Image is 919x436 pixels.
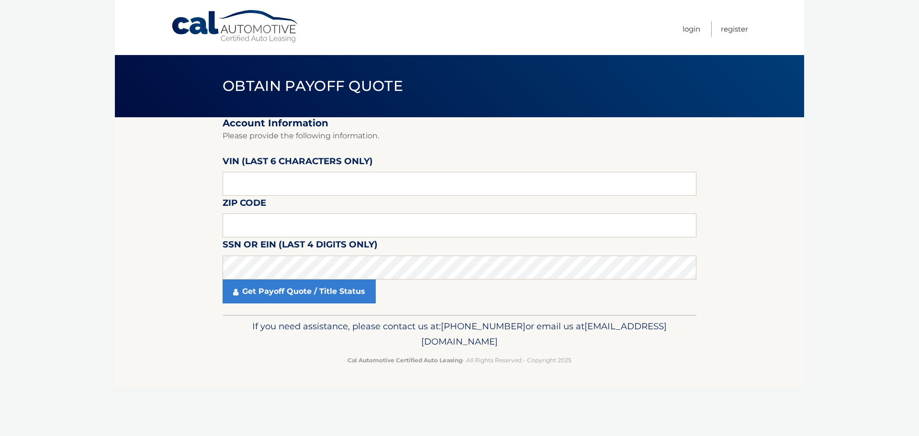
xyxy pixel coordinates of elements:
a: Register [721,21,748,37]
label: Zip Code [223,196,266,213]
a: Login [683,21,700,37]
p: Please provide the following information. [223,129,696,143]
span: [PHONE_NUMBER] [441,321,526,332]
span: Obtain Payoff Quote [223,77,403,95]
label: SSN or EIN (last 4 digits only) [223,237,378,255]
a: Cal Automotive [171,10,300,44]
a: Get Payoff Quote / Title Status [223,279,376,303]
p: If you need assistance, please contact us at: or email us at [229,319,690,349]
p: - All Rights Reserved - Copyright 2025 [229,355,690,365]
strong: Cal Automotive Certified Auto Leasing [347,357,462,364]
label: VIN (last 6 characters only) [223,154,373,172]
h2: Account Information [223,117,696,129]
